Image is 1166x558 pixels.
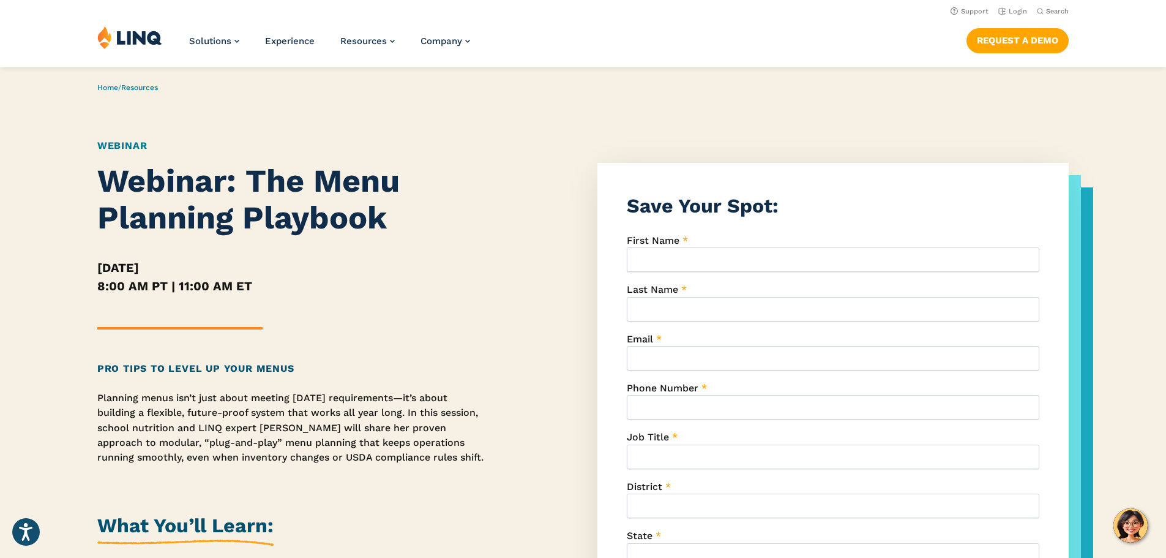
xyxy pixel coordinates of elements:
[966,28,1069,53] a: Request a Demo
[1046,7,1069,15] span: Search
[966,26,1069,53] nav: Button Navigation
[189,26,470,66] nav: Primary Navigation
[951,7,988,15] a: Support
[97,83,158,92] span: /
[97,26,162,49] img: LINQ | K‑12 Software
[1037,7,1069,16] button: Open Search Bar
[265,36,315,47] a: Experience
[189,36,231,47] span: Solutions
[97,361,485,376] h2: Pro Tips to Level Up Your Menus
[340,36,395,47] a: Resources
[97,512,274,546] h2: What You’ll Learn:
[97,163,485,236] h1: Webinar: The Menu Planning Playbook
[627,382,698,394] span: Phone Number
[627,530,652,541] span: State
[97,258,485,277] h5: [DATE]
[420,36,470,47] a: Company
[97,83,118,92] a: Home
[121,83,158,92] a: Resources
[97,391,485,466] p: Planning menus isn’t just about meeting [DATE] requirements—it’s about building a flexible, futur...
[1113,508,1148,543] button: Hello, have a question? Let’s chat.
[627,194,779,217] strong: Save Your Spot:
[97,140,148,151] a: Webinar
[97,277,485,295] h5: 8:00 AM PT | 11:00 AM ET
[998,7,1027,15] a: Login
[627,235,679,246] span: First Name
[627,333,653,345] span: Email
[627,431,669,443] span: Job Title
[189,36,239,47] a: Solutions
[340,36,387,47] span: Resources
[627,284,678,295] span: Last Name
[627,481,662,492] span: District
[420,36,462,47] span: Company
